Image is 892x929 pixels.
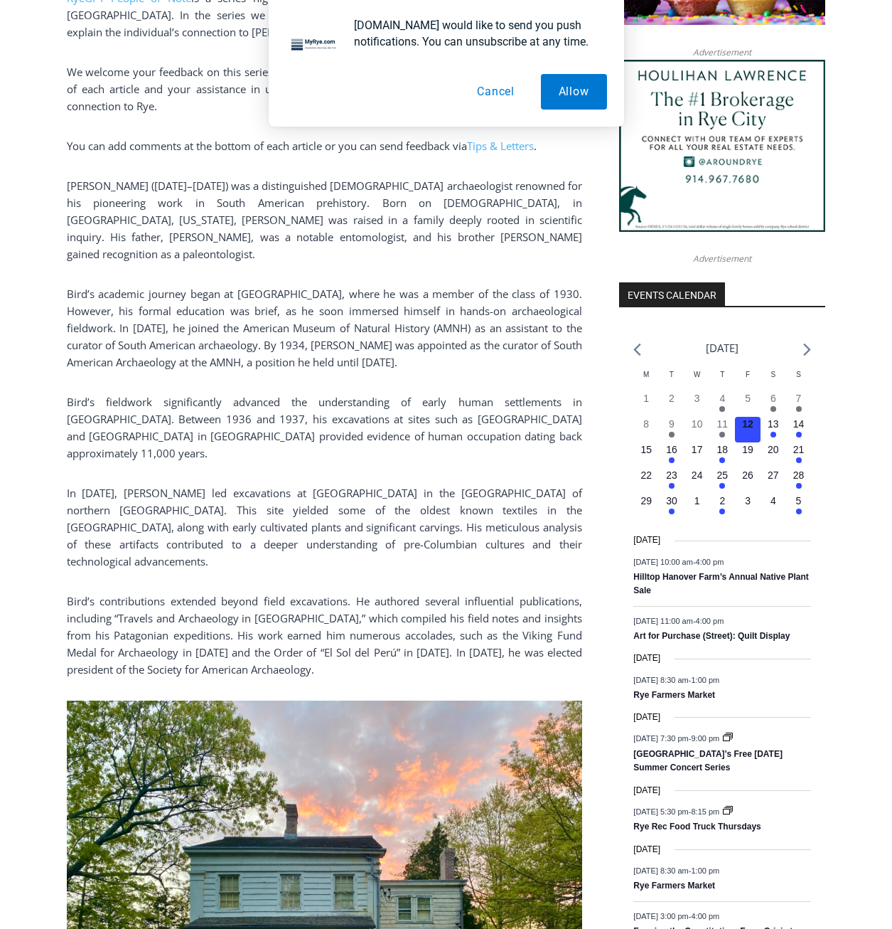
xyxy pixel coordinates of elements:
[742,418,753,430] time: 12
[633,807,688,815] span: [DATE] 5:30 pm
[640,444,652,455] time: 15
[633,557,724,566] time: -
[742,469,753,481] time: 26
[166,120,172,134] div: 6
[633,442,659,468] button: 15
[694,495,700,506] time: 1
[694,393,700,404] time: 3
[633,749,783,774] a: [GEOGRAPHIC_DATA]’s Free [DATE] Summer Concert Series
[666,469,677,481] time: 23
[541,74,607,110] button: Allow
[669,418,675,430] time: 9
[372,142,659,174] span: Intern @ [DOMAIN_NAME]
[710,468,736,494] button: 25 Has events
[691,675,719,684] span: 1:00 pm
[691,807,719,815] span: 8:15 pm
[786,369,812,391] div: Sunday
[692,469,703,481] time: 24
[643,393,649,404] time: 1
[691,734,719,743] span: 9:00 pm
[633,468,659,494] button: 22
[1,143,143,177] a: Open Tues. - Sun. [PHONE_NUMBER]
[67,486,582,568] span: In [DATE], [PERSON_NAME] led excavations at [GEOGRAPHIC_DATA] in the [GEOGRAPHIC_DATA] of norther...
[67,395,582,460] span: Bird’s fieldwork significantly advanced the understanding of early human settlements in [GEOGRAPH...
[633,912,688,920] span: [DATE] 3:00 pm
[719,495,725,506] time: 2
[719,483,725,489] em: Has events
[67,139,467,153] span: You can add comments at the bottom of each article or you can send feedback via
[633,369,659,391] div: Monday
[691,912,719,920] span: 4:00 pm
[534,139,537,153] span: .
[659,468,684,494] button: 23 Has events
[669,432,675,437] em: Has events
[786,442,812,468] button: 21 Has events
[643,371,649,378] span: M
[633,343,641,356] a: Previous month
[467,139,534,153] span: Tips & Letters
[684,417,710,442] button: 10
[670,371,674,378] span: T
[717,469,729,481] time: 25
[633,391,659,417] button: 1
[633,631,790,642] a: Art for Purchase (Street): Quilt Display
[717,418,729,430] time: 11
[761,442,786,468] button: 20
[633,690,715,701] a: Rye Farmers Market
[633,652,660,665] time: [DATE]
[684,494,710,519] button: 1
[803,343,811,356] a: Next month
[633,734,688,743] span: [DATE] 7:30 pm
[633,494,659,519] button: 29
[4,147,139,201] span: Open Tues. - Sun. [PHONE_NUMBER]
[735,468,761,494] button: 26
[717,444,729,455] time: 18
[149,120,155,134] div: 2
[796,393,802,404] time: 7
[633,533,660,547] time: [DATE]
[768,418,779,430] time: 13
[684,468,710,494] button: 24
[735,369,761,391] div: Friday
[633,866,719,875] time: -
[786,494,812,519] button: 5 Has events
[633,912,719,920] time: -
[768,469,779,481] time: 27
[643,418,649,430] time: 8
[692,444,703,455] time: 17
[633,417,659,442] button: 8
[770,371,775,378] span: S
[659,417,684,442] button: 9 Has events
[770,393,776,404] time: 6
[633,711,660,724] time: [DATE]
[710,442,736,468] button: 18 Has events
[735,417,761,442] button: 12
[67,179,582,261] span: [PERSON_NAME] ([DATE]–[DATE]) was a distinguished [DEMOGRAPHIC_DATA] archaeologist renowned for h...
[633,881,715,892] a: Rye Farmers Market
[719,406,725,412] em: Has events
[719,457,725,463] em: Has events
[710,494,736,519] button: 2 Has events
[684,442,710,468] button: 17
[666,444,677,455] time: 16
[633,617,693,625] span: [DATE] 11:00 am
[149,42,198,117] div: Birds of Prey: Falcon and hawk demos
[735,494,761,519] button: 3
[659,494,684,519] button: 30 Has events
[633,557,693,566] span: [DATE] 10:00 am
[459,74,532,110] button: Cancel
[679,252,765,265] span: Advertisement
[706,339,738,358] li: [DATE]
[796,483,802,489] em: Has events
[633,807,721,815] time: -
[619,60,825,232] img: Houlihan Lawrence The #1 Brokerage in Rye City
[742,444,753,455] time: 19
[761,468,786,494] button: 27
[735,442,761,468] button: 19
[684,391,710,417] button: 3
[793,418,805,430] time: 14
[696,617,724,625] span: 4:00 pm
[793,469,805,481] time: 28
[696,557,724,566] span: 4:00 pm
[633,675,688,684] span: [DATE] 8:30 am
